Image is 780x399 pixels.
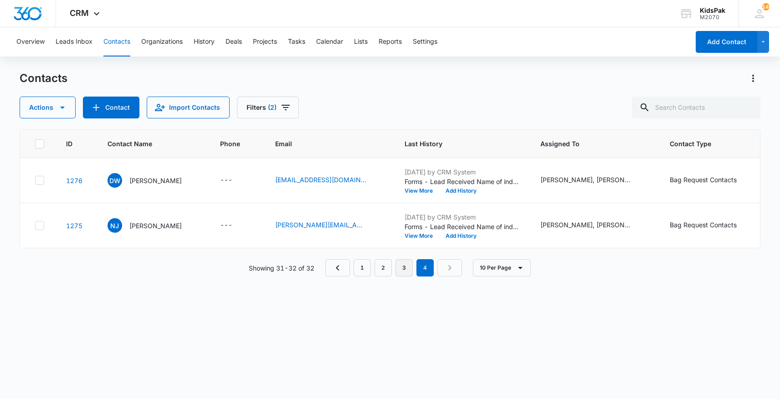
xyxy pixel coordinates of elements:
p: [PERSON_NAME] [129,221,182,230]
a: [PERSON_NAME][EMAIL_ADDRESS][PERSON_NAME][DOMAIN_NAME] [275,220,366,230]
div: --- [220,220,232,231]
button: Filters [237,97,299,118]
button: Settings [413,27,437,56]
button: Deals [226,27,242,56]
button: Actions [20,97,76,118]
a: [EMAIL_ADDRESS][DOMAIN_NAME] [275,175,366,184]
h1: Contacts [20,72,67,85]
div: notifications count [762,3,770,10]
button: Reports [379,27,402,56]
div: account name [700,7,725,14]
button: Organizations [141,27,183,56]
button: 10 Per Page [473,259,531,276]
span: CRM [70,8,89,18]
span: Phone [220,139,240,148]
div: Bag Request Contacts [670,175,737,184]
div: Phone - - Select to Edit Field [220,220,249,231]
span: Last History [405,139,505,148]
button: Tasks [288,27,305,56]
div: Assigned To - Pat Johnson, Stan Seago - Select to Edit Field [540,175,648,186]
nav: Pagination [325,259,462,276]
p: [DATE] by CRM System [405,167,518,177]
div: Bag Request Contacts [670,220,737,230]
div: Contact Type - Bag Request Contacts - Select to Edit Field [670,220,753,231]
button: Import Contacts [147,97,230,118]
div: Email - dweber@newvisioncharterschool.org - Select to Edit Field [275,175,383,186]
input: Search Contacts [632,97,760,118]
em: 4 [416,259,434,276]
button: Calendar [316,27,343,56]
a: Page 3 [395,259,413,276]
button: Contacts [103,27,130,56]
span: (2) [268,104,277,111]
div: Email - nicole.jackson@tsd.org - Select to Edit Field [275,220,383,231]
span: NJ [108,218,122,233]
button: Leads Inbox [56,27,92,56]
a: Navigate to contact details page for Debbie Weber [66,177,82,184]
button: View More [405,233,439,239]
div: Contact Name - Nicole Jackson - Select to Edit Field [108,218,198,233]
span: DW [108,173,122,188]
a: Page 2 [375,259,392,276]
button: History [194,27,215,56]
button: Overview [16,27,45,56]
div: Phone - - Select to Edit Field [220,175,249,186]
div: Contact Type - Bag Request Contacts - Select to Edit Field [670,175,753,186]
button: Add Contact [696,31,757,53]
a: Page 1 [354,259,371,276]
div: account id [700,14,725,20]
button: Lists [354,27,368,56]
p: Forms - Lead Received Name of individual submitting this request: [PERSON_NAME] Email: [PERSON_NA... [405,222,518,231]
p: Forms - Lead Received Name of individual submitting this request: [PERSON_NAME] Email: [EMAIL_ADD... [405,177,518,186]
a: Previous Page [325,259,350,276]
div: [PERSON_NAME], [PERSON_NAME] [540,220,631,230]
button: Add History [439,233,483,239]
span: Contact Type [670,139,740,148]
span: Contact Name [108,139,185,148]
a: Navigate to contact details page for Nicole Jackson [66,222,82,230]
span: ID [66,139,72,148]
span: Email [275,139,369,148]
div: Assigned To - Pat Johnson, Stan Seago - Select to Edit Field [540,220,648,231]
button: Projects [253,27,277,56]
button: View More [405,188,439,194]
p: [DATE] by CRM System [405,212,518,222]
div: [PERSON_NAME], [PERSON_NAME] [540,175,631,184]
span: Assigned To [540,139,635,148]
span: 149 [762,3,770,10]
button: Add Contact [83,97,139,118]
button: Actions [746,71,760,86]
div: --- [220,175,232,186]
div: Contact Name - Debbie Weber - Select to Edit Field [108,173,198,188]
p: [PERSON_NAME] [129,176,182,185]
button: Add History [439,188,483,194]
p: Showing 31-32 of 32 [249,263,314,273]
